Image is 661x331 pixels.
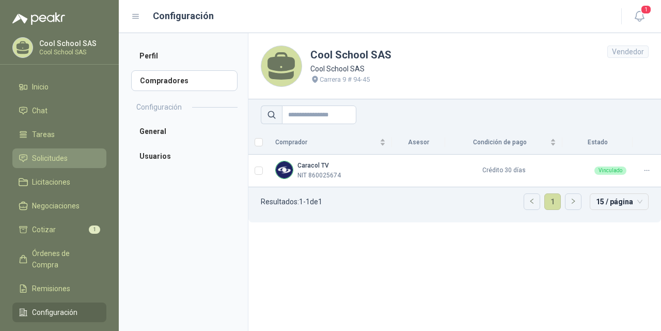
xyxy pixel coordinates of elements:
[32,283,70,294] span: Remisiones
[297,171,341,180] p: NIT 860025674
[524,194,540,209] button: left
[544,193,561,210] li: 1
[153,9,214,23] h1: Configuración
[562,130,633,155] th: Estado
[640,5,652,14] span: 1
[32,81,49,93] span: Inicio
[565,194,581,209] button: right
[32,307,77,318] span: Configuración
[32,248,97,270] span: Órdenes de Compra
[276,161,293,178] img: Company Logo
[32,129,55,140] span: Tareas
[39,40,104,47] p: Cool School SAS
[32,176,70,188] span: Licitaciones
[131,70,238,91] a: Compradores
[261,198,322,205] p: Resultados: 1 - 1 de 1
[630,7,649,26] button: 1
[12,244,106,275] a: Órdenes de Compra
[565,193,581,210] li: Página siguiente
[12,172,106,192] a: Licitaciones
[32,153,68,164] span: Solicitudes
[275,138,377,147] span: Comprador
[545,194,560,209] a: 1
[570,198,576,204] span: right
[32,200,80,212] span: Negociaciones
[12,12,65,25] img: Logo peakr
[594,167,626,175] div: Vinculado
[310,47,391,63] h1: Cool School SAS
[131,46,238,66] a: Perfil
[269,130,392,155] th: Comprador
[297,162,329,169] b: Caracol TV
[12,279,106,298] a: Remisiones
[136,101,182,113] h2: Configuración
[39,49,104,55] p: Cool School SAS
[12,101,106,121] a: Chat
[32,105,48,116] span: Chat
[12,77,106,97] a: Inicio
[445,155,562,187] td: Crédito 30 días
[12,220,106,239] a: Cotizar1
[12,125,106,144] a: Tareas
[529,198,535,204] span: left
[12,196,106,216] a: Negociaciones
[596,194,642,209] span: 15 / página
[445,130,562,155] th: Condición de pago
[89,225,100,234] span: 1
[12,303,106,322] a: Configuración
[524,193,540,210] li: Página anterior
[310,63,391,74] p: Cool School SAS
[131,146,238,167] a: Usuarios
[451,138,548,147] span: Condición de pago
[392,130,445,155] th: Asesor
[131,121,238,142] a: General
[32,224,56,235] span: Cotizar
[12,148,106,168] a: Solicitudes
[590,193,649,210] div: tamaño de página
[320,74,370,85] p: Carrera 9 # 94-45
[607,46,649,58] div: Vendedor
